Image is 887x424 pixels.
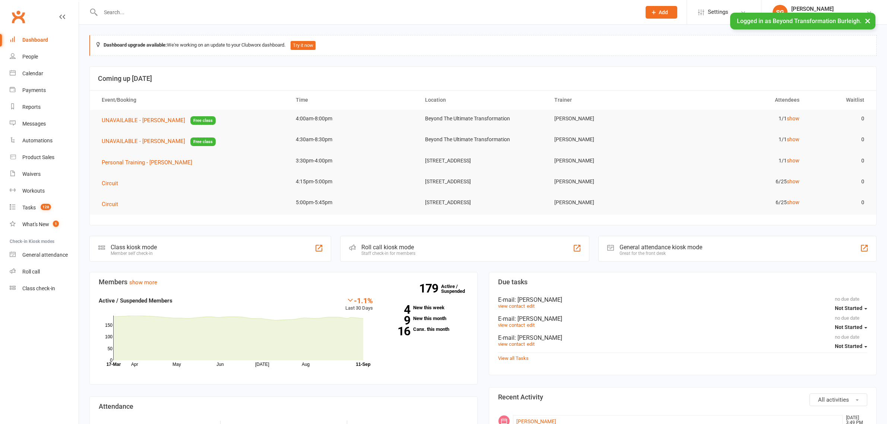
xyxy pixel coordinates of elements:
[835,340,867,353] button: Not Started
[791,12,866,19] div: Beyond Transformation Burleigh
[102,137,216,146] button: UNAVAILABLE - [PERSON_NAME]Free class
[99,403,468,410] h3: Attendance
[22,37,48,43] div: Dashboard
[22,104,41,110] div: Reports
[418,194,548,211] td: [STREET_ADDRESS]
[98,7,636,18] input: Search...
[10,65,79,82] a: Calendar
[111,244,157,251] div: Class kiosk mode
[548,152,677,170] td: [PERSON_NAME]
[818,396,849,403] span: All activities
[361,244,415,251] div: Roll call kiosk mode
[99,297,172,304] strong: Active / Suspended Members
[361,251,415,256] div: Staff check-in for members
[10,166,79,183] a: Waivers
[384,316,468,321] a: 9New this month
[99,278,468,286] h3: Members
[498,393,868,401] h3: Recent Activity
[10,132,79,149] a: Automations
[835,321,867,334] button: Not Started
[41,204,51,210] span: 128
[787,178,799,184] a: show
[418,152,548,170] td: [STREET_ADDRESS]
[10,280,79,297] a: Class kiosk mode
[677,194,806,211] td: 6/25
[548,173,677,190] td: [PERSON_NAME]
[10,32,79,48] a: Dashboard
[102,138,185,145] span: UNAVAILABLE - [PERSON_NAME]
[10,247,79,263] a: General attendance kiosk mode
[787,136,799,142] a: show
[498,334,868,341] div: E-mail
[620,251,702,256] div: Great for the front desk
[498,315,868,322] div: E-mail
[418,91,548,110] th: Location
[102,180,118,187] span: Circuit
[498,355,529,361] a: View all Tasks
[527,303,535,309] a: edit
[677,131,806,148] td: 1/1
[289,131,418,148] td: 4:30am-8:30pm
[787,158,799,164] a: show
[190,116,216,125] span: Free class
[514,296,562,303] span: : [PERSON_NAME]
[190,137,216,146] span: Free class
[677,91,806,110] th: Attendees
[22,137,53,143] div: Automations
[22,87,46,93] div: Payments
[620,244,702,251] div: General attendance kiosk mode
[806,152,871,170] td: 0
[22,154,54,160] div: Product Sales
[810,393,867,406] button: All activities
[22,70,43,76] div: Calendar
[835,343,862,349] span: Not Started
[22,171,41,177] div: Waivers
[384,326,410,337] strong: 16
[418,131,548,148] td: Beyond The Ultimate Transformation
[289,110,418,127] td: 4:00am-8:00pm
[498,341,525,347] a: view contact
[384,304,410,315] strong: 4
[498,296,868,303] div: E-mail
[10,48,79,65] a: People
[10,116,79,132] a: Messages
[806,131,871,148] td: 0
[10,216,79,233] a: What's New1
[677,152,806,170] td: 1/1
[89,35,877,56] div: We're working on an update to your Clubworx dashboard.
[9,7,28,26] a: Clubworx
[102,117,185,124] span: UNAVAILABLE - [PERSON_NAME]
[527,322,535,328] a: edit
[441,278,474,299] a: 179Active / Suspended
[527,341,535,347] a: edit
[129,279,157,286] a: show more
[498,278,868,286] h3: Due tasks
[22,285,55,291] div: Class check-in
[22,54,38,60] div: People
[737,18,861,25] span: Logged in as Beyond Transformation Burleigh.
[102,200,123,209] button: Circuit
[289,194,418,211] td: 5:00pm-5:45pm
[835,302,867,315] button: Not Started
[102,159,192,166] span: Personal Training - [PERSON_NAME]
[384,327,468,332] a: 16Canx. this month
[384,315,410,326] strong: 9
[10,82,79,99] a: Payments
[104,42,167,48] strong: Dashboard upgrade available:
[22,205,36,211] div: Tasks
[10,263,79,280] a: Roll call
[498,303,525,309] a: view contact
[289,91,418,110] th: Time
[345,296,373,312] div: Last 30 Days
[677,173,806,190] td: 6/25
[22,252,68,258] div: General attendance
[498,322,525,328] a: view contact
[787,199,799,205] a: show
[861,13,874,29] button: ×
[514,334,562,341] span: : [PERSON_NAME]
[95,91,289,110] th: Event/Booking
[806,91,871,110] th: Waitlist
[345,296,373,304] div: -1.1%
[291,41,316,50] button: Try it now
[289,173,418,190] td: 4:15pm-5:00pm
